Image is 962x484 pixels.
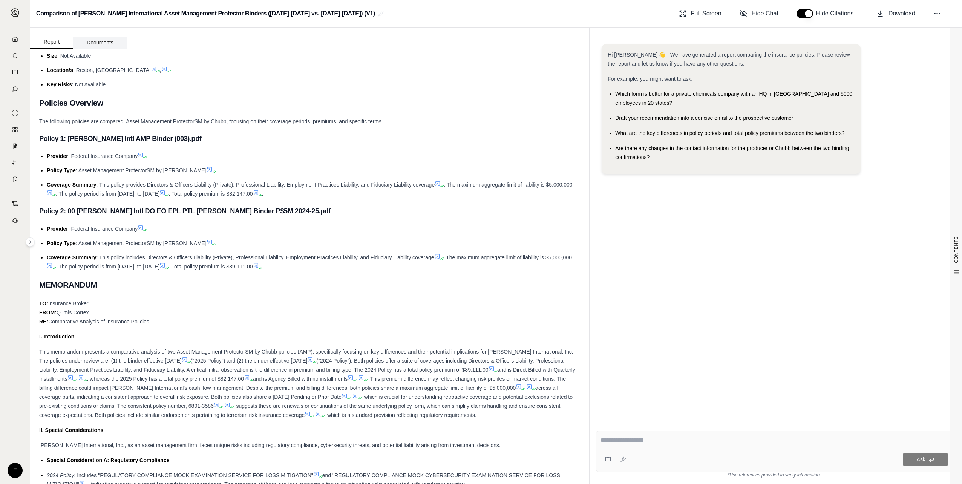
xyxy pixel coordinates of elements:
div: *Use references provided to verify information. [596,472,953,478]
img: Expand sidebar [11,8,20,17]
span: : Asset Management ProtectorSM by [PERSON_NAME] [76,240,207,246]
span: . [262,191,263,197]
span: CONTENTS [953,236,959,263]
a: Single Policy [5,106,25,121]
span: Provider [47,226,68,232]
span: across all coverage parts, indicating a consistent approach to overall risk exposure. Both polici... [39,385,558,400]
span: Full Screen [691,9,721,18]
span: Key Risks [47,81,72,87]
h2: Comparison of [PERSON_NAME] International Asset Management Protector Binders ([DATE]-[DATE] vs. [... [36,7,375,20]
span: Hide Citations [816,9,858,18]
span: Size [47,53,57,59]
span: For example, you might want to ask: [608,76,692,82]
button: Documents [73,37,127,49]
span: : Federal Insurance Company [68,226,138,232]
span: , suggests these are renewals or continuations of the same underlying policy form, which can simp... [39,403,560,418]
span: Policy Type [47,240,76,246]
span: Comparative Analysis of Insurance Policies [48,319,149,325]
span: and is Direct Billed with Quarterly Installments [39,367,575,382]
span: Coverage Summary [47,254,97,260]
a: Policy Comparisons [5,122,25,137]
span: Coverage Summary [47,182,97,188]
span: : Not Available [57,53,91,59]
span: Which form is better for a private chemicals company with an HQ in [GEOGRAPHIC_DATA] and 5000 emp... [615,91,852,106]
button: Expand sidebar [8,5,23,20]
span: ("2024 Policy"). Both policies offer a suite of coverages including Directors & Officers Liabilit... [39,358,565,373]
span: This memorandum presents a comparative analysis of two Asset Management ProtectorSM by Chubb poli... [39,349,573,364]
div: E [8,463,23,478]
strong: I. Introduction [39,334,74,340]
span: , [160,67,161,73]
span: : Includes "REGULATORY COMPLIANCE MOCK EXAMINATION SERVICE FOR LOSS MITIGATION" [74,472,313,478]
span: Special Consideration A: Regulatory Compliance [47,457,169,463]
span: , which is a standard provision reflecting regulatory requirements. [324,412,476,418]
button: Full Screen [676,6,725,21]
span: ("2025 Policy") and (2) the binder effective [DATE] [191,358,308,364]
strong: RE: [39,319,48,325]
a: Coverage Table [5,172,25,187]
h2: Policies Overview [39,95,580,111]
span: [PERSON_NAME] International, Inc., as an asset management firm, faces unique risks including regu... [39,442,501,448]
a: Custom Report [5,155,25,170]
span: Hi [PERSON_NAME] 👋 - We have generated a report comparing the insurance policies. Please review t... [608,52,850,67]
span: . This premium difference may reflect changing risk profiles or market conditions. The billing di... [39,376,566,391]
span: : Not Available [72,81,106,87]
strong: TO: [39,300,48,306]
a: Chat [5,81,25,96]
span: The following policies are compared: Asset Management ProtectorSM by Chubb, focusing on their cov... [39,118,383,124]
span: Are there any changes in the contact information for the producer or Chubb between the two bindin... [615,145,849,160]
span: : Federal Insurance Company [68,153,138,159]
span: : This policy provides Directors & Officers Liability (Private), Professional Liability, Employme... [97,182,435,188]
span: . [262,263,263,270]
span: Policy Type [47,167,76,173]
span: Hide Chat [752,9,778,18]
span: and is Agency Billed with no installments [253,376,348,382]
span: , whereas the 2025 Policy has a total policy premium of $82,147.00 [87,376,244,382]
span: Provider [47,153,68,159]
a: Legal Search Engine [5,213,25,228]
a: Documents Vault [5,48,25,63]
span: Download [888,9,915,18]
span: Qumis Cortex [57,309,89,316]
strong: FROM: [39,309,57,316]
span: : Asset Management ProtectorSM by [PERSON_NAME] [76,167,207,173]
button: Download [873,6,918,21]
button: Hide Chat [737,6,781,21]
button: Ask [903,453,948,466]
button: Expand sidebar [26,237,35,247]
span: . Total policy premium is $82,147.00 [169,191,253,197]
span: 2024 Policy [47,472,74,478]
a: Contract Analysis [5,196,25,211]
span: . The policy period is from [DATE], to [DATE] [56,191,159,197]
span: Insurance Broker [48,300,89,306]
a: Claim Coverage [5,139,25,154]
strong: II. Special Considerations [39,427,103,433]
span: Draft your recommendation into a concise email to the prospective customer [615,115,793,121]
span: What are the key differences in policy periods and total policy premiums between the two binders? [615,130,844,136]
a: Prompt Library [5,65,25,80]
span: : This policy includes Directors & Officers Liability (Private), Professional Liability, Employme... [97,254,434,260]
a: Home [5,32,25,47]
span: , which is crucial for understanding retroactive coverage and potential exclusions related to pre... [39,394,573,409]
h2: MEMORANDUM [39,277,580,293]
span: : Reston, [GEOGRAPHIC_DATA] [73,67,151,73]
button: Report [30,36,73,49]
span: . The policy period is from [DATE], to [DATE] [56,263,159,270]
span: Ask [916,456,925,463]
span: . Total policy premium is $89,111.00 [169,263,253,270]
span: Location/s [47,67,73,73]
span: . The maximum aggregate limit of liability is $5,000,000 [444,182,572,188]
span: . The maximum aggregate limit of liability is $5,000,000 [443,254,572,260]
h3: Policy 1: [PERSON_NAME] Intl AMP Binder (003).pdf [39,132,580,146]
h3: Policy 2: 00 [PERSON_NAME] Intl DO EO EPL PTL [PERSON_NAME] Binder P$5M 2024-25.pdf [39,204,580,218]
